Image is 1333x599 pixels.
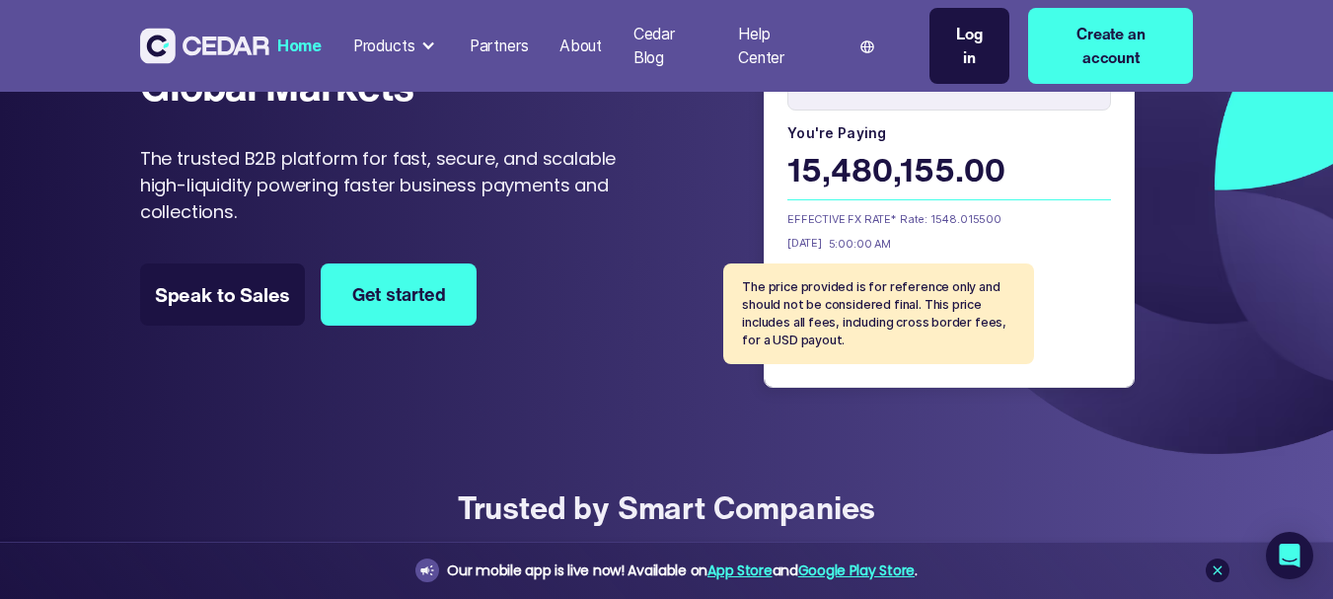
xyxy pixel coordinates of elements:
[1028,8,1193,84] a: Create an account
[269,25,330,68] a: Home
[787,211,900,227] div: EFFECTIVE FX RATE*
[552,25,610,68] a: About
[1266,532,1313,579] div: Open Intercom Messenger
[929,8,1010,84] a: Log in
[787,236,822,252] div: [DATE]
[140,263,306,326] a: Speak to Sales
[787,121,1111,146] label: You're paying
[321,263,477,326] a: Get started
[419,562,435,578] img: announcement
[277,35,322,58] div: Home
[447,559,917,583] div: Our mobile app is live now! Available on and .
[900,211,1046,229] div: Rate: 1548.015500
[949,23,991,69] div: Log in
[345,27,446,66] div: Products
[559,35,602,58] div: About
[787,147,1111,197] div: 15,480,155.00
[633,23,707,69] div: Cedar Blog
[798,561,915,580] a: Google Play Store
[730,13,825,79] a: Help Center
[626,13,715,79] a: Cedar Blog
[140,145,628,225] p: The trusted B2B platform for fast, secure, and scalable high-liquidity powering faster business p...
[822,236,891,252] div: 5:00:00 AM
[470,35,529,58] div: Partners
[462,25,536,68] a: Partners
[707,561,772,580] a: App Store
[353,35,415,58] div: Products
[738,23,817,69] div: Help Center
[742,278,1014,348] p: The price provided is for reference only and should not be considered final. This price includes ...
